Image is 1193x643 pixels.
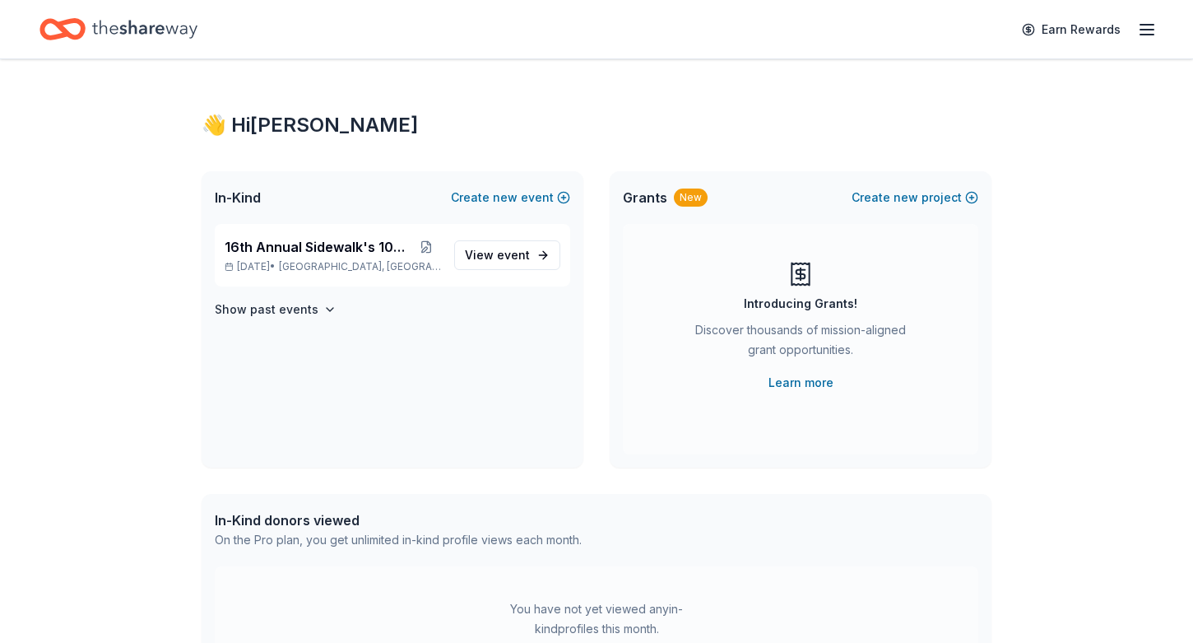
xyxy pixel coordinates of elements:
[623,188,667,207] span: Grants
[451,188,570,207] button: Createnewevent
[852,188,978,207] button: Createnewproject
[465,245,530,265] span: View
[1012,15,1130,44] a: Earn Rewards
[39,10,197,49] a: Home
[497,248,530,262] span: event
[225,260,441,273] p: [DATE] •
[689,320,912,366] div: Discover thousands of mission-aligned grant opportunities.
[894,188,918,207] span: new
[202,112,991,138] div: 👋 Hi [PERSON_NAME]
[215,300,318,319] h4: Show past events
[768,373,833,393] a: Learn more
[494,599,699,639] div: You have not yet viewed any in-kind profiles this month.
[744,294,857,314] div: Introducing Grants!
[493,188,518,207] span: new
[215,530,582,550] div: On the Pro plan, you get unlimited in-kind profile views each month.
[215,300,337,319] button: Show past events
[454,240,560,270] a: View event
[215,188,261,207] span: In-Kind
[215,510,582,530] div: In-Kind donors viewed
[674,189,708,207] div: New
[279,260,441,273] span: [GEOGRAPHIC_DATA], [GEOGRAPHIC_DATA]
[225,237,412,257] span: 16th Annual Sidewalk's 10k Party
